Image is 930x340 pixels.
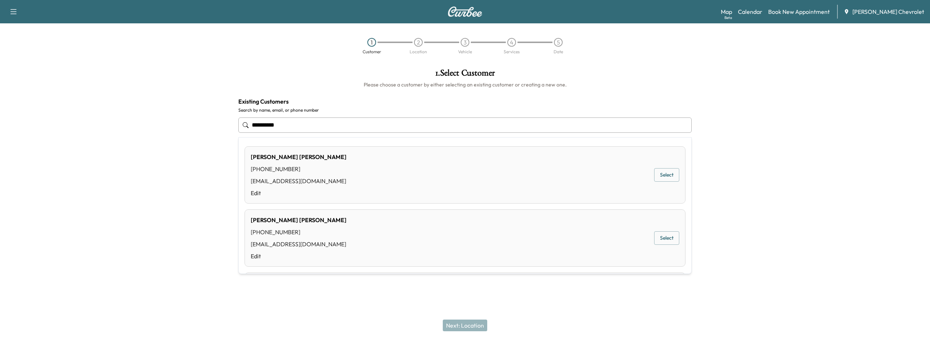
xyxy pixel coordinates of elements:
div: [PERSON_NAME] [PERSON_NAME] [251,152,347,161]
h4: Existing Customers [238,97,692,106]
label: Search by name, email, or phone number [238,107,692,113]
a: Edit [251,189,347,197]
h6: Please choose a customer by either selecting an existing customer or creating a new one. [238,81,692,88]
div: 1 [367,38,376,47]
div: Beta [724,15,732,20]
div: Services [504,50,520,54]
div: [PHONE_NUMBER] [251,165,347,173]
a: Calendar [738,7,762,16]
div: Vehicle [458,50,472,54]
img: Curbee Logo [448,7,482,17]
div: [EMAIL_ADDRESS][DOMAIN_NAME] [251,240,347,248]
div: 4 [507,38,516,47]
button: Select [654,231,679,245]
div: Location [410,50,427,54]
div: 3 [461,38,469,47]
div: 5 [554,38,563,47]
a: MapBeta [721,7,732,16]
button: Select [654,168,679,182]
a: Book New Appointment [768,7,830,16]
a: Edit [251,252,347,260]
div: [EMAIL_ADDRESS][DOMAIN_NAME] [251,177,347,185]
span: [PERSON_NAME] Chevrolet [852,7,924,16]
div: [PERSON_NAME] [PERSON_NAME] [251,216,347,224]
div: [PHONE_NUMBER] [251,228,347,236]
div: Customer [363,50,381,54]
div: Date [554,50,563,54]
h1: 1 . Select Customer [238,69,692,81]
div: 2 [414,38,423,47]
